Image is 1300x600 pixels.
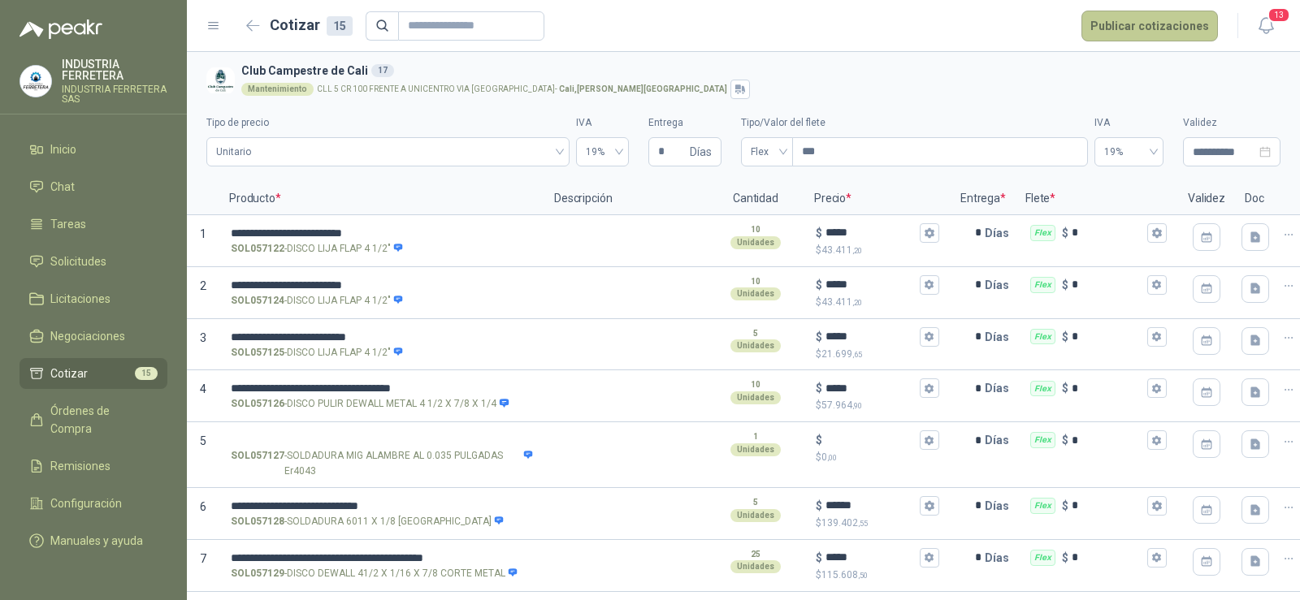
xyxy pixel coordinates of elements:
div: Flex [1030,381,1055,397]
p: $ [816,224,822,242]
input: SOL057125-DISCO LIJA FLAP 4 1/2" [231,331,533,343]
strong: SOL057127 [231,448,284,479]
input: $$43.411,20 [825,227,916,239]
span: ,20 [852,298,862,307]
a: Tareas [19,209,167,240]
div: Flex [1030,550,1055,566]
input: SOL057124-DISCO LIJA FLAP 4 1/2" [231,279,533,291]
input: Flex $ [1072,499,1144,512]
span: 139.402 [821,517,868,529]
strong: SOL057125 [231,345,284,360]
p: - DISCO LIJA FLAP 4 1/2" [231,345,404,360]
span: ,20 [852,246,862,255]
span: 3 [200,331,206,344]
a: Remisiones [19,451,167,481]
span: 19% [1104,140,1154,164]
p: Validez [1178,183,1235,215]
p: Días [985,490,1016,522]
span: 4 [200,382,206,395]
div: Flex [1030,225,1055,241]
span: 0 [821,451,837,463]
h2: Cotizar [270,14,353,37]
p: - SOLDADURA MIG ALAMBRE AL 0.035 PULGADAS Er4043 [231,448,533,479]
p: 5 [753,327,758,340]
span: ,50 [858,571,868,580]
div: 15 [327,16,353,36]
span: 21.699 [821,348,862,360]
span: ,65 [852,350,862,359]
label: IVA [1094,115,1163,131]
button: 13 [1251,11,1280,41]
input: Flex $ [1072,330,1144,343]
strong: SOL057128 [231,514,284,529]
span: 19% [586,140,619,164]
strong: SOL057129 [231,566,284,581]
p: - DISCO LIJA FLAP 4 1/2" [231,241,404,257]
div: 17 [371,64,394,77]
p: $ [816,497,822,515]
p: $ [816,243,939,258]
p: $ [816,379,822,397]
a: Licitaciones [19,283,167,314]
a: Manuales y ayuda [19,525,167,556]
p: $ [816,549,822,567]
p: $ [1062,224,1068,242]
input: $$115.608,50 [825,551,916,563]
div: Unidades [730,391,781,404]
span: 6 [200,500,206,513]
span: 43.411 [821,296,862,308]
input: Flex $ [1072,382,1144,395]
button: $$139.402,55 [920,496,939,516]
button: $$43.411,20 [920,275,939,295]
a: Configuración [19,488,167,519]
p: $ [816,568,939,583]
input: SOL057122-DISCO LIJA FLAP 4 1/2" [231,227,533,240]
span: ,55 [858,519,868,528]
input: SOL057129-DISCO DEWALL 41/2 X 1/16 X 7/8 CORTE METAL [231,552,533,564]
p: $ [816,398,939,413]
input: SOL057128-SOLDADURA 6011 X 1/8 [GEOGRAPHIC_DATA] [231,500,533,512]
p: - DISCO LIJA FLAP 4 1/2" [231,293,404,309]
label: Entrega [648,115,721,131]
p: - SOLDADURA 6011 X 1/8 [GEOGRAPHIC_DATA] [231,514,505,529]
p: - DISCO PULIR DEWALL METAL 4 1/2 X 7/8 X 1/4 [231,396,509,412]
button: Flex $ [1147,223,1167,243]
p: 5 [753,496,758,509]
label: IVA [576,115,629,131]
p: $ [816,450,939,465]
a: Negociaciones [19,321,167,352]
label: Validez [1183,115,1280,131]
span: Tareas [50,215,86,233]
button: $$0,00 [920,430,939,450]
p: Cantidad [707,183,804,215]
label: Tipo/Valor del flete [741,115,1088,131]
button: $$21.699,65 [920,327,939,347]
strong: Cali , [PERSON_NAME][GEOGRAPHIC_DATA] [559,84,727,93]
p: $ [1062,328,1068,346]
img: Company Logo [20,66,51,97]
p: 1 [753,430,758,443]
button: Flex $ [1147,378,1167,398]
span: Negociaciones [50,327,125,345]
span: Unitario [216,140,560,164]
span: Órdenes de Compra [50,402,152,438]
span: 43.411 [821,244,862,256]
span: Chat [50,178,75,196]
div: Mantenimiento [241,83,314,96]
h3: Club Campestre de Cali [241,62,1274,80]
p: Flete [1016,183,1178,215]
a: Inicio [19,134,167,165]
div: Unidades [730,287,781,300]
button: Flex $ [1147,327,1167,347]
div: Unidades [730,509,781,522]
p: 10 [751,223,760,236]
button: Flex $ [1147,430,1167,450]
button: Flex $ [1147,496,1167,516]
button: Flex $ [1147,548,1167,568]
div: Flex [1030,432,1055,448]
a: Órdenes de Compra [19,395,167,444]
strong: SOL057124 [231,293,284,309]
div: Flex [1030,498,1055,514]
p: $ [816,347,939,362]
span: ,90 [852,401,862,410]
